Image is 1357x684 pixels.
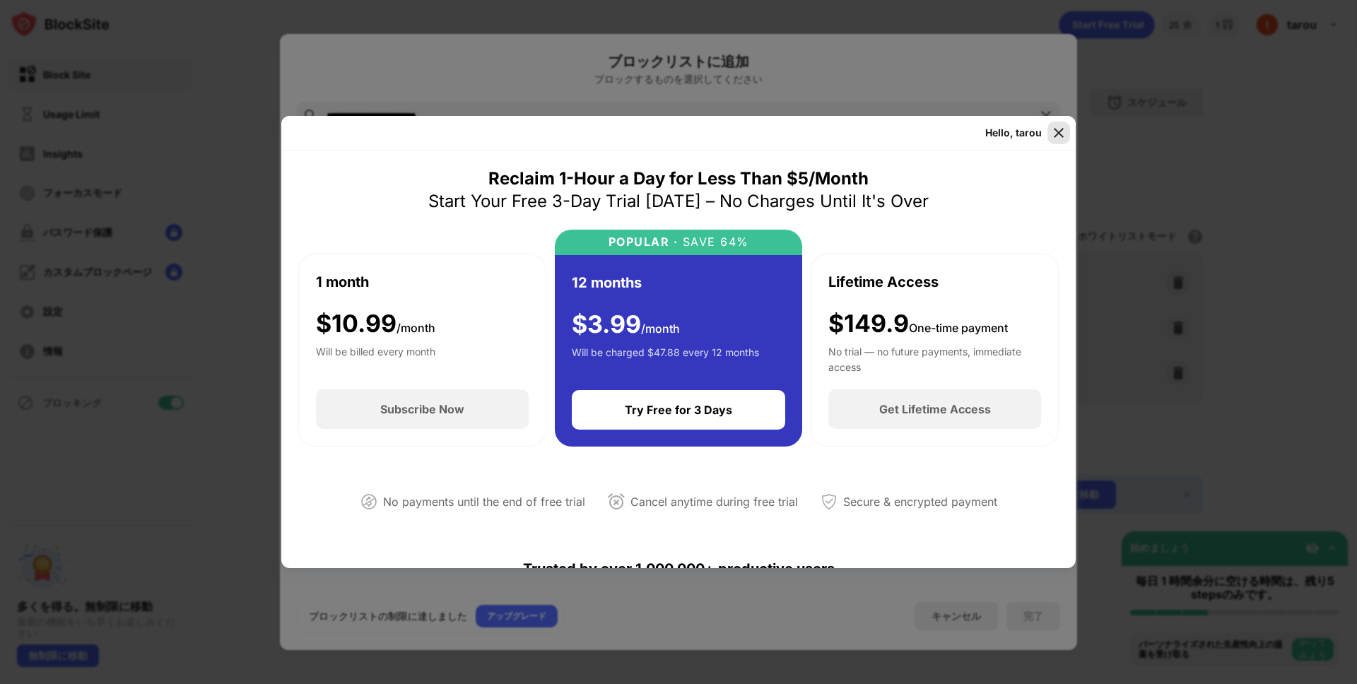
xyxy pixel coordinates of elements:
[360,493,377,510] img: not-paying
[678,235,749,249] div: SAVE 64%
[630,492,798,512] div: Cancel anytime during free trial
[879,402,991,416] div: Get Lifetime Access
[316,309,435,338] div: $ 10.99
[843,492,997,512] div: Secure & encrypted payment
[625,403,732,417] div: Try Free for 3 Days
[396,321,435,335] span: /month
[641,322,680,336] span: /month
[828,309,1008,338] div: $149.9
[828,344,1041,372] div: No trial — no future payments, immediate access
[488,167,869,190] div: Reclaim 1-Hour a Day for Less Than $5/Month
[572,272,642,293] div: 12 months
[572,310,680,339] div: $ 3.99
[316,271,369,293] div: 1 month
[316,344,435,372] div: Will be billed every month
[609,235,678,249] div: POPULAR ·
[380,402,464,416] div: Subscribe Now
[608,493,625,510] img: cancel-anytime
[428,190,929,213] div: Start Your Free 3-Day Trial [DATE] – No Charges Until It's Over
[909,321,1008,335] span: One-time payment
[985,127,1042,138] div: Hello, tarou
[828,271,939,293] div: Lifetime Access
[383,492,585,512] div: No payments until the end of free trial
[821,493,838,510] img: secured-payment
[572,345,759,373] div: Will be charged $47.88 every 12 months
[298,535,1059,603] div: Trusted by over 1,000,000+ productive users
